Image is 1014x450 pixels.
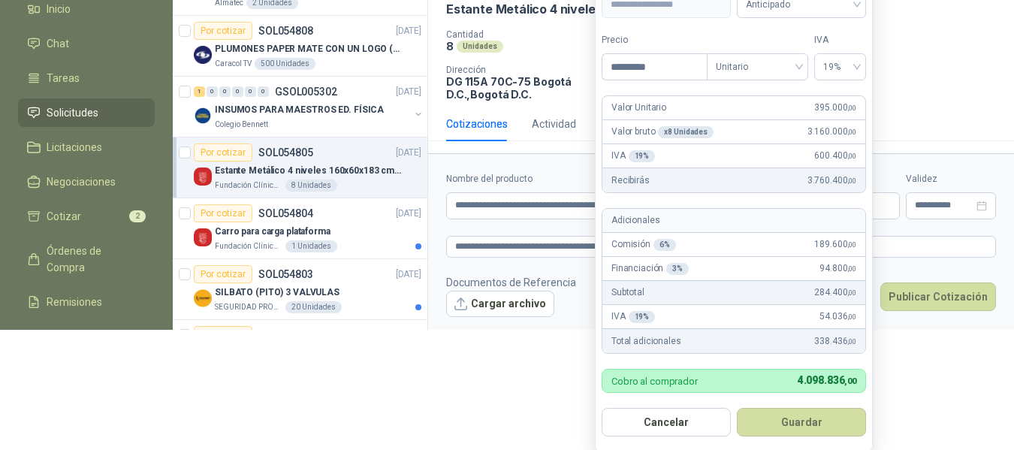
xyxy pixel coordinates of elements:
div: 20 Unidades [285,301,342,313]
button: Guardar [737,408,866,436]
span: Chat [47,35,69,52]
span: 3.160.000 [807,125,856,139]
a: Solicitudes [18,98,155,127]
a: Por cotizarSOL054808[DATE] Company LogoPLUMONES PAPER MATE CON UN LOGO (SEGUN REF.ADJUNTA)Caracol... [173,16,427,77]
img: Company Logo [194,46,212,64]
div: 3 % [666,263,689,275]
span: Inicio [47,1,71,17]
span: 600.400 [814,149,856,163]
div: Por cotizar [194,143,252,162]
div: Por cotizar [194,204,252,222]
div: Unidades [457,41,503,53]
p: SOL054805 [258,147,313,158]
span: Órdenes de Compra [47,243,140,276]
div: 0 [258,86,269,97]
a: Por cotizarSOL054805[DATE] Company LogoEstante Metálico 4 niveles 160x60x183 cm FixserFundación C... [173,137,427,198]
a: Cotizar2 [18,202,155,231]
span: 284.400 [814,285,856,300]
p: Fundación Clínica Shaio [215,180,282,192]
a: Por cotizar[DATE] [173,320,427,381]
p: GSOL005302 [275,86,337,97]
a: Remisiones [18,288,155,316]
span: ,00 [847,337,856,346]
span: 2 [129,210,146,222]
span: ,00 [847,288,856,297]
p: IVA [611,310,655,324]
div: 0 [245,86,256,97]
p: SOL054808 [258,26,313,36]
p: Estante Metálico 4 niveles 160x60x183 cm Fixser [215,164,402,178]
span: 338.436 [814,334,856,349]
div: Actividad [532,116,576,132]
p: Adicionales [611,213,659,228]
p: Dirección [446,65,607,75]
p: Estante Metálico 4 niveles 160x60x183 cm Fixser [446,2,736,17]
span: 4.098.836 [798,374,856,386]
div: 19 % [629,150,656,162]
a: Negociaciones [18,168,155,196]
button: Publicar Cotización [880,282,996,311]
p: [DATE] [396,328,421,343]
a: Licitaciones [18,133,155,162]
span: 19% [823,56,857,78]
span: Configuración [47,328,113,345]
span: 395.000 [814,101,856,115]
img: Company Logo [194,107,212,125]
a: 1 0 0 0 0 0 GSOL005302[DATE] Company LogoINSUMOS PARA MAESTROS ED. FÍSICAColegio Bennett [194,83,424,131]
p: Recibirás [611,174,650,188]
span: ,00 [847,264,856,273]
p: Cobro al comprador [611,376,698,386]
p: DG 115A 70C-75 Bogotá D.C. , Bogotá D.C. [446,75,607,101]
span: Unitario [716,56,799,78]
a: Por cotizarSOL054803[DATE] Company LogoSILBATO (PITO) 3 VALVULASSEGURIDAD PROVISER LTDA20 Unidades [173,259,427,320]
div: 1 [194,86,205,97]
a: Configuración [18,322,155,351]
a: Por cotizarSOL054804[DATE] Company LogoCarro para carga plataformaFundación Clínica Shaio1 Unidades [173,198,427,259]
p: SOL054804 [258,208,313,219]
p: Cantidad [446,29,638,40]
p: Valor Unitario [611,101,666,115]
p: [DATE] [396,267,421,282]
span: Negociaciones [47,174,116,190]
p: Subtotal [611,285,644,300]
a: Tareas [18,64,155,92]
span: Remisiones [47,294,102,310]
p: Caracol TV [215,58,252,70]
p: PLUMONES PAPER MATE CON UN LOGO (SEGUN REF.ADJUNTA) [215,42,402,56]
div: x 8 Unidades [658,126,714,138]
div: 0 [207,86,218,97]
span: ,00 [847,240,856,249]
div: Cotizaciones [446,116,508,132]
p: [DATE] [396,85,421,99]
p: IVA [611,149,655,163]
span: Solicitudes [47,104,98,121]
p: 8 [446,40,454,53]
p: [DATE] [396,24,421,38]
span: ,00 [847,128,856,136]
button: Cancelar [602,408,731,436]
p: Colegio Bennett [215,119,268,131]
div: 19 % [629,311,656,323]
p: SOL054803 [258,269,313,279]
p: Documentos de Referencia [446,274,576,291]
a: Chat [18,29,155,58]
p: Valor bruto [611,125,714,139]
button: Cargar archivo [446,291,554,318]
div: 0 [232,86,243,97]
span: 3.760.400 [807,174,856,188]
div: 1 Unidades [285,240,337,252]
img: Company Logo [194,289,212,307]
div: 8 Unidades [285,180,337,192]
p: SILBATO (PITO) 3 VALVULAS [215,285,340,300]
p: SEGURIDAD PROVISER LTDA [215,301,282,313]
div: Por cotizar [194,22,252,40]
span: ,00 [847,177,856,185]
span: Licitaciones [47,139,102,156]
p: Total adicionales [611,334,681,349]
span: ,00 [847,313,856,321]
label: IVA [814,33,866,47]
span: 54.036 [819,310,856,324]
span: ,00 [847,152,856,160]
label: Precio [602,33,707,47]
div: 6 % [653,239,676,251]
